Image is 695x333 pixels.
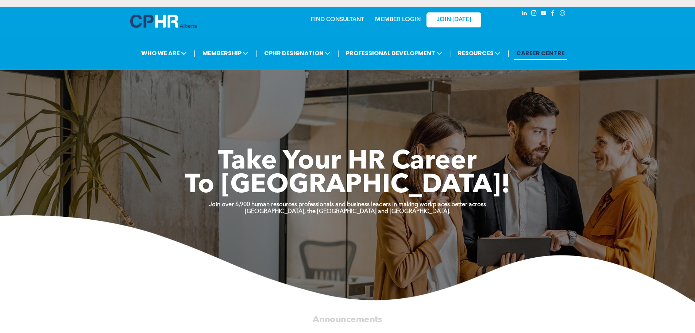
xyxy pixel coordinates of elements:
li: | [507,46,509,61]
a: linkedin [521,9,529,19]
a: CAREER CENTRE [514,46,567,60]
a: FIND CONSULTANT [311,17,364,23]
li: | [449,46,451,61]
span: WHO WE ARE [139,46,189,60]
strong: Join over 6,900 human resources professionals and business leaders in making workplaces better ac... [209,202,486,208]
img: A blue and white logo for cp alberta [130,15,197,28]
a: JOIN [DATE] [426,12,481,27]
a: instagram [530,9,538,19]
li: | [194,46,196,61]
strong: [GEOGRAPHIC_DATA], the [GEOGRAPHIC_DATA] and [GEOGRAPHIC_DATA]. [245,209,451,215]
span: To [GEOGRAPHIC_DATA]! [185,173,510,199]
span: MEMBERSHIP [200,46,251,60]
span: CPHR DESIGNATION [262,46,333,60]
li: | [255,46,257,61]
a: facebook [549,9,557,19]
span: Announcements [313,315,382,324]
a: MEMBER LOGIN [375,17,421,23]
a: youtube [540,9,548,19]
a: Social network [559,9,567,19]
li: | [337,46,339,61]
span: JOIN [DATE] [437,16,471,23]
span: PROFESSIONAL DEVELOPMENT [344,46,444,60]
span: RESOURCES [456,46,503,60]
span: Take Your HR Career [218,149,477,175]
